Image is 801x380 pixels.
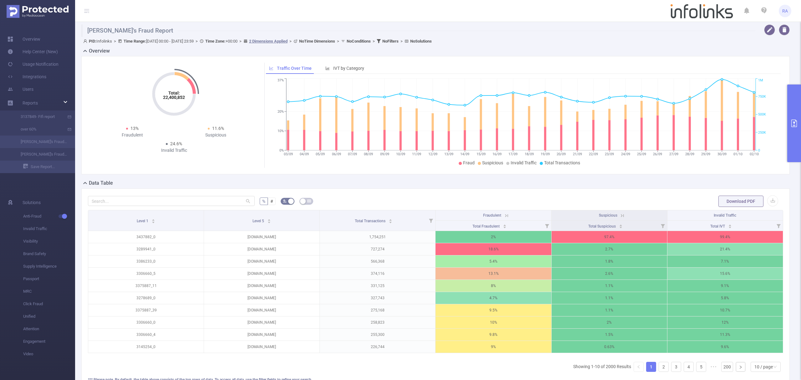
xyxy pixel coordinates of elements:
[659,362,669,372] li: 2
[299,39,335,44] b: No Time Dimensions
[23,97,38,109] a: Reports
[8,33,40,45] a: Overview
[88,341,204,353] p: 3145254_0
[436,341,551,353] p: 9%
[436,292,551,304] p: 4.7%
[444,152,453,156] tspan: 13/09
[684,362,694,372] li: 4
[588,224,617,229] span: Total Suspicious
[436,316,551,328] p: 10%
[412,152,421,156] tspan: 11/09
[552,231,667,243] p: 97.4%
[667,292,783,304] p: 5.8%
[307,199,311,203] i: icon: table
[204,304,319,316] p: [DOMAIN_NAME]
[23,161,75,173] a: Save Report...
[23,223,75,235] span: Invalid Traffic
[269,66,273,70] i: icon: line-chart
[436,255,551,267] p: 5.4%
[389,218,392,222] div: Sort
[503,226,506,228] i: icon: caret-down
[278,110,284,114] tspan: 20%
[463,160,475,165] span: Fraud
[619,223,623,227] div: Sort
[774,221,783,231] i: Filter menu
[714,213,736,218] span: Invalid Traffic
[204,268,319,280] p: [DOMAIN_NAME]
[13,136,68,148] a: [PERSON_NAME]'s Fraud Report
[721,362,733,372] li: 200
[316,152,325,156] tspan: 05/09
[132,147,216,154] div: Invalid Traffic
[355,219,386,223] span: Total Transactions
[124,39,146,44] b: Time Range:
[88,292,204,304] p: 3278689_0
[544,160,580,165] span: Total Transactions
[88,304,204,316] p: 3375887_39
[168,90,180,95] tspan: Total:
[88,243,204,255] p: 3289941_0
[667,280,783,292] p: 9.1%
[637,152,646,156] tspan: 25/09
[685,152,694,156] tspan: 28/09
[667,255,783,267] p: 7.1%
[89,179,113,187] h2: Data Table
[736,362,746,372] li: Next Page
[476,152,485,156] tspan: 15/09
[428,152,437,156] tspan: 12/09
[436,280,551,292] p: 8%
[511,160,537,165] span: Invalid Traffic
[637,365,640,369] i: icon: left
[88,316,204,328] p: 3306660_0
[333,66,364,71] span: IVT by Category
[709,362,719,372] li: Next 5 Pages
[396,152,405,156] tspan: 10/09
[320,231,435,243] p: 1,754,251
[605,152,614,156] tspan: 23/09
[573,362,631,372] li: Showing 1-10 of 2000 Results
[436,231,551,243] p: 2%
[23,348,75,360] span: Video
[717,152,726,156] tspan: 30/09
[194,39,200,44] span: >
[23,273,75,285] span: Passport
[23,210,75,223] span: Anti-Fraud
[552,316,667,328] p: 2%
[320,316,435,328] p: 258,823
[320,329,435,341] p: 255,300
[130,126,139,131] span: 13%
[667,304,783,316] p: 10.7%
[23,260,75,273] span: Supply Intelligence
[152,221,155,223] i: icon: caret-down
[524,152,533,156] tspan: 18/09
[237,39,243,44] span: >
[758,148,760,152] tspan: 0
[503,223,507,227] div: Sort
[399,39,405,44] span: >
[205,39,226,44] b: Time Zone:
[758,131,766,135] tspan: 250K
[151,218,155,222] div: Sort
[410,39,432,44] b: No Solutions
[283,152,293,156] tspan: 03/09
[163,95,185,100] tspan: 22,400,852
[483,213,501,218] span: Fraudulent
[621,152,630,156] tspan: 24/09
[88,255,204,267] p: 3386233_0
[552,268,667,280] p: 2.6%
[204,341,319,353] p: [DOMAIN_NAME]
[389,221,392,223] i: icon: caret-down
[23,335,75,348] span: Engagement
[426,210,435,231] i: Filter menu
[112,39,118,44] span: >
[13,123,68,136] a: over 60%
[204,255,319,267] p: [DOMAIN_NAME]
[552,243,667,255] p: 2.7%
[684,362,693,372] a: 4
[667,341,783,353] p: 9.6%
[152,218,155,220] i: icon: caret-up
[8,58,59,70] a: Usage Notification
[364,152,373,156] tspan: 08/09
[552,292,667,304] p: 1.1%
[380,152,389,156] tspan: 09/09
